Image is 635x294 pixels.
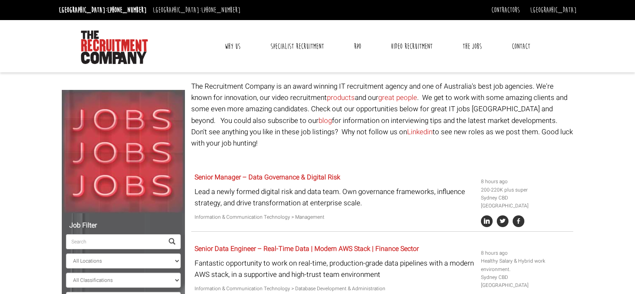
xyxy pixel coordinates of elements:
a: Why Us [218,36,247,57]
p: Information & Communication Technology > Management [195,213,475,221]
img: The Recruitment Company [81,31,148,64]
p: Fantastic opportunity to work on real-time, production-grade data pipelines with a modern AWS sta... [195,258,475,280]
a: RPO [348,36,367,57]
li: [GEOGRAPHIC_DATA]: [57,3,149,17]
h5: Job Filter [66,222,181,230]
a: The Jobs [456,36,488,57]
img: Jobs, Jobs, Jobs [62,90,185,213]
a: [GEOGRAPHIC_DATA] [530,5,577,15]
p: The Recruitment Company is an award winning IT recruitment agency and one of Australia's best job... [191,81,573,149]
li: Sydney CBD [GEOGRAPHIC_DATA] [481,194,570,210]
a: great people [378,92,417,103]
a: Contact [506,36,536,57]
li: 200-220K plus super [481,186,570,194]
li: 8 hours ago [481,249,570,257]
p: Lead a newly formed digital risk and data team. Own governance frameworks, influence strategy, an... [195,186,475,209]
li: [GEOGRAPHIC_DATA]: [151,3,243,17]
a: Senior Manager – Data Governance & Digital Risk [195,172,340,182]
p: Information & Communication Technology > Database Development & Administration [195,285,475,293]
a: products [327,92,355,103]
a: blog [319,115,332,126]
a: [PHONE_NUMBER] [201,5,240,15]
li: 8 hours ago [481,178,570,186]
input: Search [66,234,164,249]
a: Senior Data Engineer – Real-Time Data | Modern AWS Stack | Finance Sector [195,244,419,254]
a: Video Recruitment [385,36,439,57]
li: Healthy Salary & Hybrid work environment. [481,257,570,273]
a: [PHONE_NUMBER] [107,5,147,15]
a: Contractors [491,5,520,15]
a: Linkedin [407,127,433,137]
li: Sydney CBD [GEOGRAPHIC_DATA] [481,274,570,289]
a: Specialist Recruitment [264,36,330,57]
